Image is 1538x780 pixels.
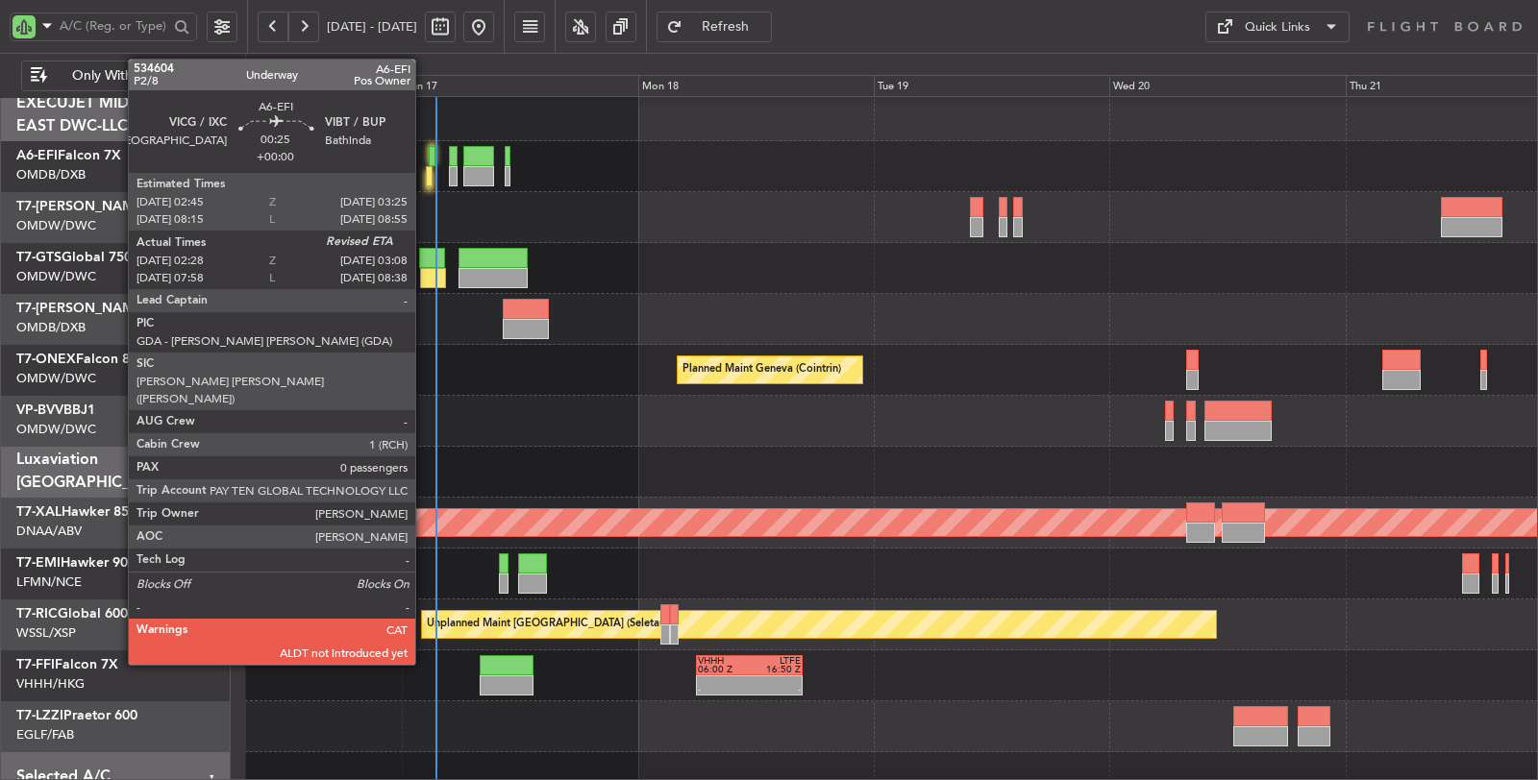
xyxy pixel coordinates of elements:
span: T7-FFI [16,658,55,671]
a: OMDW/DWC [16,268,96,285]
div: 06:00 Z [698,665,750,674]
a: DNAA/ABV [16,523,82,540]
a: VHHH/HKG [16,675,85,693]
div: Mon 18 [638,75,874,98]
span: T7-LZZI [16,709,63,722]
span: T7-EMI [16,556,61,570]
div: Quick Links [1245,18,1310,37]
a: T7-RICGlobal 6000 [16,607,136,621]
a: OMDW/DWC [16,370,96,387]
span: [DATE] - [DATE] [327,18,417,36]
div: 16:50 Z [750,665,802,674]
div: LTFE [750,656,802,666]
span: A6-EFI [16,149,58,162]
a: LFMN/NCE [16,573,82,591]
button: Quick Links [1205,12,1350,42]
div: - [750,685,802,695]
a: T7-[PERSON_NAME]Global 6000 [16,302,225,315]
span: Only With Activity [51,69,202,83]
div: - [698,685,750,695]
a: T7-LZZIPraetor 600 [16,709,137,722]
div: VHHH [698,656,750,666]
button: Only With Activity [21,61,209,91]
a: WSSL/XSP [16,624,76,642]
a: T7-GTSGlobal 7500 [16,251,139,264]
div: [DATE] [249,57,282,73]
a: T7-EMIHawker 900XP [16,556,154,570]
span: T7-[PERSON_NAME] [16,200,147,213]
a: T7-FFIFalcon 7X [16,658,118,671]
a: T7-XALHawker 850XP [16,505,155,519]
a: OMDB/DXB [16,319,86,336]
div: Sun 17 [402,75,637,98]
a: A6-EFIFalcon 7X [16,149,121,162]
span: T7-RIC [16,607,58,621]
a: T7-ONEXFalcon 8X [16,353,139,366]
span: T7-XAL [16,505,62,519]
a: EGLF/FAB [16,726,74,743]
a: T7-[PERSON_NAME]Global 7500 [16,200,225,213]
div: Unplanned Maint [GEOGRAPHIC_DATA] (Seletar) [427,610,666,639]
div: Tue 19 [874,75,1109,98]
span: Refresh [686,20,765,34]
span: T7-ONEX [16,353,76,366]
button: Refresh [657,12,772,42]
span: VP-BVV [16,403,63,417]
a: VP-BVVBBJ1 [16,403,95,417]
a: OMDW/DWC [16,217,96,234]
input: A/C (Reg. or Type) [60,12,168,40]
span: T7-GTS [16,251,62,264]
a: OMDW/DWC [16,421,96,438]
span: T7-[PERSON_NAME] [16,302,147,315]
div: Planned Maint Geneva (Cointrin) [682,355,841,384]
a: OMDB/DXB [16,166,86,183]
div: Sat 16 [166,75,402,98]
div: Wed 20 [1109,75,1345,98]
